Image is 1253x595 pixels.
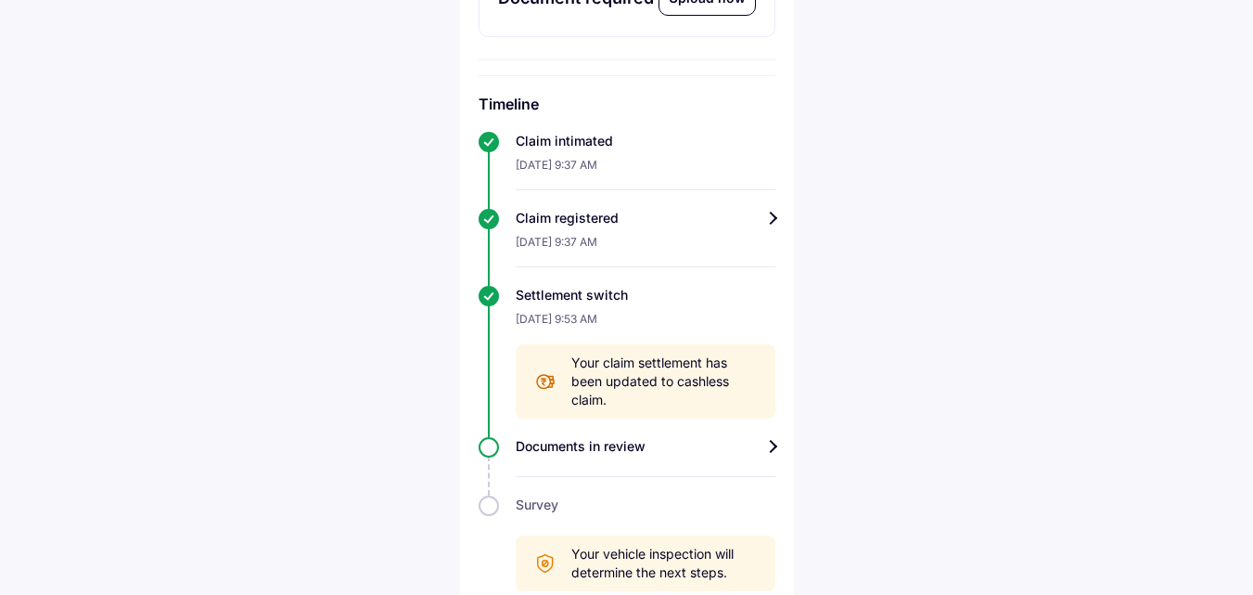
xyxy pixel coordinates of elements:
div: Survey [516,496,775,514]
div: Documents in review [516,437,775,456]
div: Claim registered [516,209,775,227]
span: Your claim settlement has been updated to cashless claim. [571,354,757,409]
div: [DATE] 9:37 AM [516,227,775,267]
div: Claim intimated [516,132,775,150]
span: Your vehicle inspection will determine the next steps. [571,545,757,582]
div: Settlement switch [516,286,775,304]
h6: Timeline [479,95,775,113]
div: [DATE] 9:53 AM [516,304,775,344]
div: [DATE] 9:37 AM [516,150,775,190]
